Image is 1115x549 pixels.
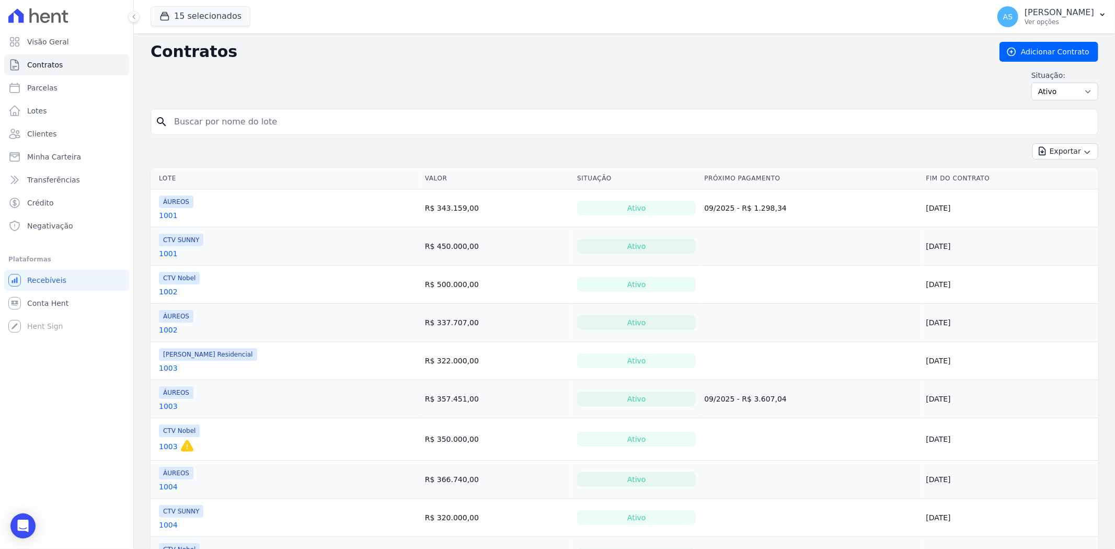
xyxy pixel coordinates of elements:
[4,146,129,167] a: Minha Carteira
[922,418,1098,461] td: [DATE]
[421,418,573,461] td: R$ 350.000,00
[4,77,129,98] a: Parcelas
[4,169,129,190] a: Transferências
[1031,70,1098,81] label: Situação:
[4,192,129,213] a: Crédito
[421,189,573,227] td: R$ 343.159,00
[151,6,250,26] button: 15 selecionados
[4,100,129,121] a: Lotes
[4,54,129,75] a: Contratos
[922,499,1098,537] td: [DATE]
[700,168,922,189] th: Próximo Pagamento
[10,513,36,539] div: Open Intercom Messenger
[922,461,1098,499] td: [DATE]
[159,325,178,335] a: 1002
[4,293,129,314] a: Conta Hent
[922,168,1098,189] th: Fim do Contrato
[151,168,421,189] th: Lote
[8,253,125,266] div: Plataformas
[159,363,178,373] a: 1003
[159,425,200,437] span: CTV Nobel
[27,37,69,47] span: Visão Geral
[159,520,178,530] a: 1004
[159,386,193,399] span: ÁUREOS
[989,2,1115,31] button: AS [PERSON_NAME] Ver opções
[577,315,696,330] div: Ativo
[159,287,178,297] a: 1002
[922,342,1098,380] td: [DATE]
[922,189,1098,227] td: [DATE]
[922,304,1098,342] td: [DATE]
[1003,13,1013,20] span: AS
[27,83,58,93] span: Parcelas
[168,111,1094,132] input: Buscar por nome do lote
[159,248,178,259] a: 1001
[4,270,129,291] a: Recebíveis
[573,168,700,189] th: Situação
[27,152,81,162] span: Minha Carteira
[922,266,1098,304] td: [DATE]
[704,204,787,212] a: 09/2025 - R$ 1.298,34
[159,196,193,208] span: ÁUREOS
[4,215,129,236] a: Negativação
[1025,7,1094,18] p: [PERSON_NAME]
[159,348,257,361] span: [PERSON_NAME] Residencial
[27,106,47,116] span: Lotes
[27,129,56,139] span: Clientes
[159,272,200,284] span: CTV Nobel
[999,42,1098,62] a: Adicionar Contrato
[577,201,696,215] div: Ativo
[922,380,1098,418] td: [DATE]
[704,395,787,403] a: 09/2025 - R$ 3.607,04
[27,298,68,308] span: Conta Hent
[577,239,696,254] div: Ativo
[27,221,73,231] span: Negativação
[1025,18,1094,26] p: Ver opções
[922,227,1098,266] td: [DATE]
[159,210,178,221] a: 1001
[159,467,193,479] span: ÁUREOS
[27,60,63,70] span: Contratos
[4,123,129,144] a: Clientes
[577,277,696,292] div: Ativo
[577,510,696,525] div: Ativo
[421,380,573,418] td: R$ 357.451,00
[421,266,573,304] td: R$ 500.000,00
[577,432,696,447] div: Ativo
[159,482,178,492] a: 1004
[577,472,696,487] div: Ativo
[155,116,168,128] i: search
[421,168,573,189] th: Valor
[421,227,573,266] td: R$ 450.000,00
[159,401,178,411] a: 1003
[27,275,66,285] span: Recebíveis
[577,353,696,368] div: Ativo
[159,505,203,518] span: CTV SUNNY
[577,392,696,406] div: Ativo
[27,175,80,185] span: Transferências
[421,342,573,380] td: R$ 322.000,00
[421,304,573,342] td: R$ 337.707,00
[151,42,983,61] h2: Contratos
[159,441,178,452] a: 1003
[159,234,203,246] span: CTV SUNNY
[159,310,193,323] span: ÁUREOS
[421,499,573,537] td: R$ 320.000,00
[27,198,54,208] span: Crédito
[4,31,129,52] a: Visão Geral
[1032,143,1098,159] button: Exportar
[421,461,573,499] td: R$ 366.740,00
